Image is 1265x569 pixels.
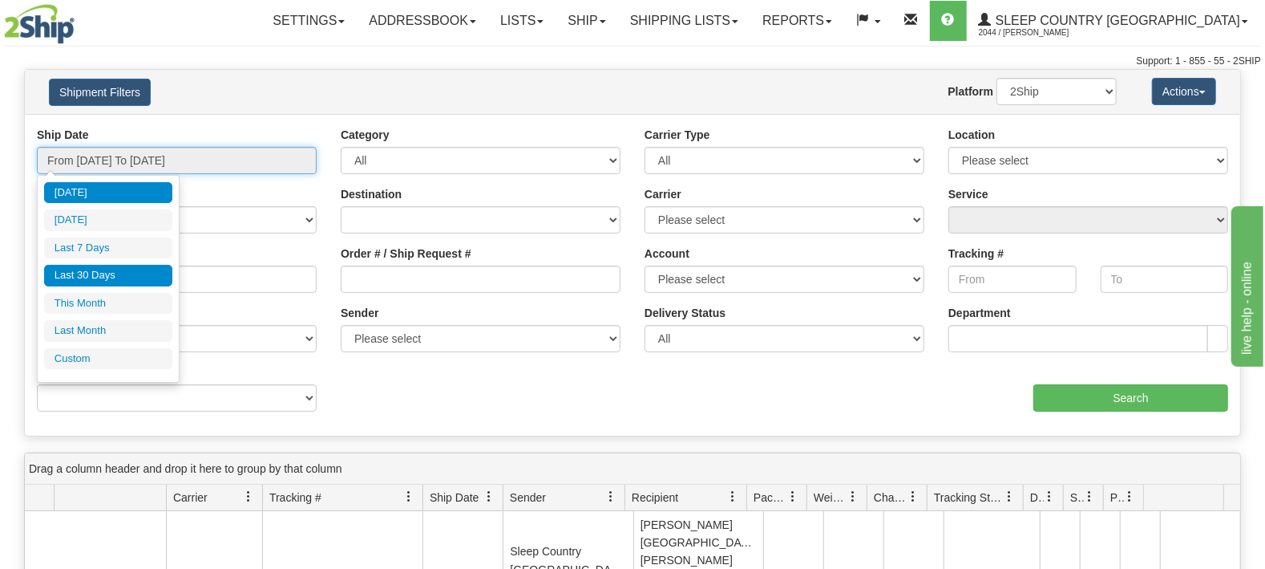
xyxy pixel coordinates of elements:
[12,10,148,29] div: live help - online
[44,320,172,342] li: Last Month
[556,1,617,41] a: Ship
[44,348,172,370] li: Custom
[1033,384,1228,412] input: Search
[1070,490,1084,506] span: Shipment Issues
[839,483,867,510] a: Weight filter column settings
[948,127,995,143] label: Location
[632,490,678,506] span: Recipient
[645,246,689,262] label: Account
[44,209,172,231] li: [DATE]
[488,1,556,41] a: Lists
[341,186,402,202] label: Destination
[948,186,988,202] label: Service
[430,490,479,506] span: Ship Date
[173,490,208,506] span: Carrier
[44,293,172,315] li: This Month
[44,182,172,204] li: [DATE]
[1152,78,1216,105] button: Actions
[996,483,1023,510] a: Tracking Status filter column settings
[597,483,624,510] a: Sender filter column settings
[235,483,262,510] a: Carrier filter column settings
[44,238,172,259] li: Last 7 Days
[618,1,750,41] a: Shipping lists
[37,127,89,143] label: Ship Date
[395,483,422,510] a: Tracking # filter column settings
[1076,483,1103,510] a: Shipment Issues filter column settings
[754,490,787,506] span: Packages
[645,305,725,321] label: Delivery Status
[1228,202,1263,366] iframe: chat widget
[1030,490,1044,506] span: Delivery Status
[645,186,681,202] label: Carrier
[645,127,709,143] label: Carrier Type
[874,490,907,506] span: Charge
[992,14,1240,27] span: Sleep Country [GEOGRAPHIC_DATA]
[4,55,1261,68] div: Support: 1 - 855 - 55 - 2SHIP
[948,266,1077,293] input: From
[341,305,378,321] label: Sender
[948,305,1011,321] label: Department
[4,4,75,44] img: logo2044.jpg
[948,83,993,100] label: Platform
[25,453,1240,485] div: grid grouping header
[967,1,1260,41] a: Sleep Country [GEOGRAPHIC_DATA] 2044 / [PERSON_NAME]
[814,490,847,506] span: Weight
[341,246,471,262] label: Order # / Ship Request #
[719,483,746,510] a: Recipient filter column settings
[750,1,844,41] a: Reports
[1116,483,1143,510] a: Pickup Status filter column settings
[475,483,503,510] a: Ship Date filter column settings
[948,246,1004,262] label: Tracking #
[341,127,390,143] label: Category
[49,79,151,106] button: Shipment Filters
[510,490,546,506] span: Sender
[899,483,927,510] a: Charge filter column settings
[1110,490,1124,506] span: Pickup Status
[1101,266,1229,293] input: To
[44,265,172,287] li: Last 30 Days
[779,483,806,510] a: Packages filter column settings
[934,490,1004,506] span: Tracking Status
[979,25,1099,41] span: 2044 / [PERSON_NAME]
[1036,483,1063,510] a: Delivery Status filter column settings
[261,1,357,41] a: Settings
[269,490,321,506] span: Tracking #
[357,1,488,41] a: Addressbook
